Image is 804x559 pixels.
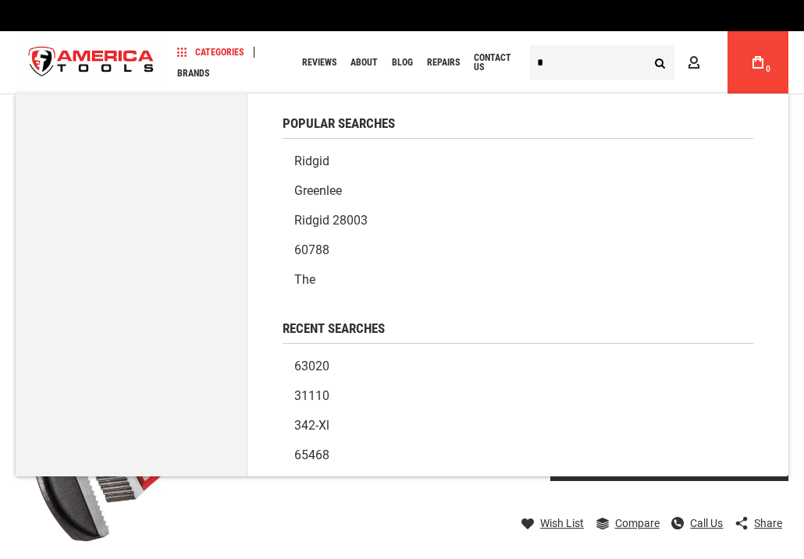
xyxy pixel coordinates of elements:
a: The [283,265,753,295]
a: Brands [170,62,216,83]
a: Wish List [521,516,584,530]
a: 65468 [283,440,753,470]
span: Brands [177,69,209,78]
a: 31110 [283,381,753,411]
span: Blog [392,58,413,67]
a: 63020 [283,352,753,381]
a: Reviews [295,52,343,73]
a: Ridgid 28003 [283,206,753,235]
span: About [350,58,378,67]
a: 60788 [283,235,753,265]
a: Repairs [420,52,467,73]
a: Compare [596,516,660,530]
a: 342-xl [283,411,753,440]
a: 0 [743,31,773,94]
span: Categories [177,47,244,58]
span: Reviews [302,58,336,67]
span: Repairs [427,58,460,67]
span: Share [754,518,782,529]
button: Search [645,48,674,77]
span: Popular Searches [283,117,395,130]
a: store logo [16,34,167,92]
a: Blog [385,52,420,73]
a: About [343,52,385,73]
span: 0 [766,65,770,73]
img: America Tools [16,34,167,92]
a: Contact Us [467,52,518,73]
a: Call Us [671,516,723,530]
span: Recent Searches [283,322,385,335]
a: Ridgid [283,147,753,176]
span: Wish List [540,518,584,529]
a: Greenlee [283,176,753,206]
span: Compare [615,518,660,529]
span: Contact Us [474,53,511,72]
a: Categories [170,41,251,62]
span: Call Us [690,518,723,529]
